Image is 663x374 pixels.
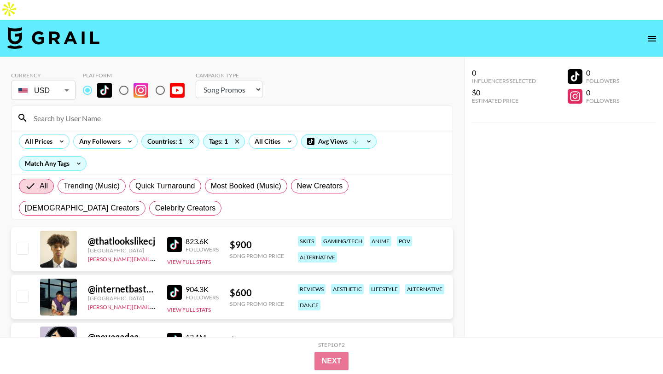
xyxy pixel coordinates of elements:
[405,284,444,294] div: alternative
[617,328,652,363] iframe: Drift Widget Chat Controller
[13,82,74,99] div: USD
[298,300,320,310] div: dance
[88,247,156,254] div: [GEOGRAPHIC_DATA]
[586,97,619,104] div: Followers
[249,134,282,148] div: All Cities
[370,236,391,246] div: anime
[170,83,185,98] img: YouTube
[369,284,400,294] div: lifestyle
[64,181,120,192] span: Trending (Music)
[204,134,244,148] div: Tags: 1
[74,134,122,148] div: Any Followers
[230,287,284,298] div: $ 600
[134,83,148,98] img: Instagram
[135,181,195,192] span: Quick Turnaround
[19,134,54,148] div: All Prices
[186,246,219,253] div: Followers
[196,72,262,79] div: Campaign Type
[314,352,349,370] button: Next
[88,295,156,302] div: [GEOGRAPHIC_DATA]
[302,134,376,148] div: Avg Views
[88,235,156,247] div: @ thatlookslikecj
[230,252,284,259] div: Song Promo Price
[167,237,182,252] img: TikTok
[586,68,619,77] div: 0
[167,258,211,265] button: View Full Stats
[230,300,284,307] div: Song Promo Price
[167,306,211,313] button: View Full Stats
[88,254,224,263] a: [PERSON_NAME][EMAIL_ADDRESS][DOMAIN_NAME]
[472,77,536,84] div: Influencers Selected
[298,284,326,294] div: reviews
[186,285,219,294] div: 904.3K
[298,252,337,263] div: alternative
[586,88,619,97] div: 0
[397,236,412,246] div: pov
[472,97,536,104] div: Estimated Price
[321,236,364,246] div: gaming/tech
[230,239,284,251] div: $ 900
[28,111,447,125] input: Search by User Name
[19,157,86,170] div: Match Any Tags
[230,335,284,346] div: $ 2,100
[97,83,112,98] img: TikTok
[167,285,182,300] img: TikTok
[186,294,219,301] div: Followers
[142,134,199,148] div: Countries: 1
[186,333,219,342] div: 13.1M
[298,236,316,246] div: skits
[331,284,364,294] div: aesthetic
[83,72,192,79] div: Platform
[186,237,219,246] div: 823.6K
[167,333,182,348] img: TikTok
[155,203,216,214] span: Celebrity Creators
[297,181,343,192] span: New Creators
[472,68,536,77] div: 0
[88,331,156,343] div: @ nevaaadaa
[318,341,345,348] div: Step 1 of 2
[7,27,99,49] img: Grail Talent
[40,181,48,192] span: All
[211,181,281,192] span: Most Booked (Music)
[88,302,224,310] a: [PERSON_NAME][EMAIL_ADDRESS][DOMAIN_NAME]
[586,77,619,84] div: Followers
[472,88,536,97] div: $0
[25,203,140,214] span: [DEMOGRAPHIC_DATA] Creators
[643,29,661,48] button: open drawer
[11,72,76,79] div: Currency
[88,283,156,295] div: @ internetbastard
